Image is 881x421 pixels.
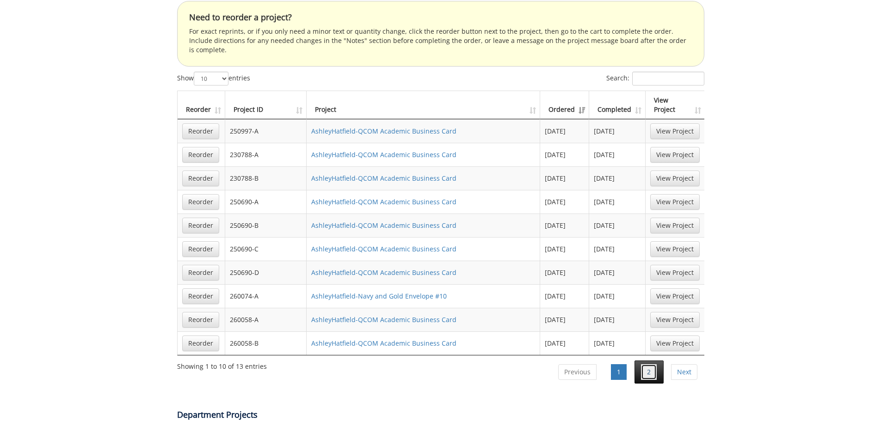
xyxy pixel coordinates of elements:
[311,150,456,159] a: AshleyHatfield-QCOM Academic Business Card
[641,364,657,380] a: 2
[650,288,700,304] a: View Project
[646,91,704,119] th: View Project: activate to sort column ascending
[225,214,307,237] td: 250690-B
[589,119,646,143] td: [DATE]
[225,284,307,308] td: 260074-A
[540,331,589,355] td: [DATE]
[589,91,646,119] th: Completed: activate to sort column ascending
[611,364,627,380] a: 1
[177,72,250,85] label: Show entries
[311,127,456,135] a: AshleyHatfield-QCOM Academic Business Card
[589,190,646,214] td: [DATE]
[311,221,456,230] a: AshleyHatfield-QCOM Academic Business Card
[311,315,456,324] a: AshleyHatfield-QCOM Academic Business Card
[189,13,692,22] h4: Need to reorder a project?
[225,143,307,166] td: 230788-A
[311,292,447,300] a: AshleyHatfield-Navy and Gold Envelope #10
[650,336,700,351] a: View Project
[225,308,307,331] td: 260058-A
[189,27,692,55] p: For exact reprints, or if you only need a minor text or quantity change, click the reorder button...
[225,166,307,190] td: 230788-B
[589,261,646,284] td: [DATE]
[589,284,646,308] td: [DATE]
[650,218,700,233] a: View Project
[182,123,219,139] a: Reorder
[540,190,589,214] td: [DATE]
[540,143,589,166] td: [DATE]
[589,308,646,331] td: [DATE]
[307,91,541,119] th: Project: activate to sort column ascending
[182,194,219,210] a: Reorder
[225,331,307,355] td: 260058-B
[540,261,589,284] td: [DATE]
[178,91,225,119] th: Reorder: activate to sort column ascending
[650,171,700,186] a: View Project
[632,72,704,85] input: Search:
[671,364,697,380] a: Next
[540,166,589,190] td: [DATE]
[311,268,456,277] a: AshleyHatfield-QCOM Academic Business Card
[540,119,589,143] td: [DATE]
[182,265,219,281] a: Reorder
[311,174,456,183] a: AshleyHatfield-QCOM Academic Business Card
[182,288,219,304] a: Reorder
[311,197,456,206] a: AshleyHatfield-QCOM Academic Business Card
[589,237,646,261] td: [DATE]
[194,72,228,85] select: Showentries
[177,358,267,371] div: Showing 1 to 10 of 13 entries
[225,119,307,143] td: 250997-A
[225,237,307,261] td: 250690-C
[540,308,589,331] td: [DATE]
[182,336,219,351] a: Reorder
[606,72,704,85] label: Search:
[182,218,219,233] a: Reorder
[311,244,456,253] a: AshleyHatfield-QCOM Academic Business Card
[182,147,219,163] a: Reorder
[540,91,589,119] th: Ordered: activate to sort column ascending
[225,91,307,119] th: Project ID: activate to sort column ascending
[540,237,589,261] td: [DATE]
[225,190,307,214] td: 250690-A
[540,284,589,308] td: [DATE]
[650,312,700,328] a: View Project
[589,214,646,237] td: [DATE]
[540,214,589,237] td: [DATE]
[650,241,700,257] a: View Project
[182,171,219,186] a: Reorder
[589,166,646,190] td: [DATE]
[589,143,646,166] td: [DATE]
[589,331,646,355] td: [DATE]
[650,123,700,139] a: View Project
[650,147,700,163] a: View Project
[182,241,219,257] a: Reorder
[182,312,219,328] a: Reorder
[311,339,456,348] a: AshleyHatfield-QCOM Academic Business Card
[650,265,700,281] a: View Project
[650,194,700,210] a: View Project
[225,261,307,284] td: 250690-D
[558,364,597,380] a: Previous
